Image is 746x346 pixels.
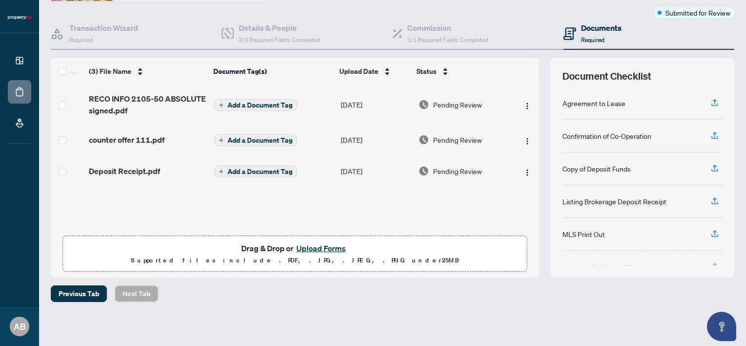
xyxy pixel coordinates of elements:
button: Previous Tab [51,285,107,302]
img: logo [8,15,31,21]
span: Required [581,36,604,43]
th: Upload Date [335,58,413,85]
img: Document Status [418,166,429,176]
th: Document Tag(s) [209,58,335,85]
span: 1/1 Required Fields Completed [407,36,488,43]
button: Add a Document Tag [214,134,297,147]
h4: Transaction Wizard [69,22,138,34]
span: plus [219,103,224,108]
span: Pending Review [433,166,482,176]
button: Open asap [707,312,736,341]
td: [DATE] [337,155,414,187]
button: Add a Document Tag [214,166,297,177]
div: Listing Brokerage Deposit Receipt [562,196,666,207]
span: (3) File Name [89,66,131,77]
span: 3/3 Required Fields Completed [239,36,320,43]
span: Required [69,36,93,43]
span: RECO INFO 2105-50 ABSOLUTE signed.pdf [89,93,207,116]
img: Logo [523,169,531,176]
h4: Documents [581,22,622,34]
button: Logo [519,97,535,112]
td: [DATE] [337,124,414,155]
span: Upload Date [339,66,378,77]
button: Add a Document Tag [214,134,297,146]
img: Document Status [418,134,429,145]
span: Drag & Drop orUpload FormsSupported files include .PDF, .JPG, .JPEG, .PNG under25MB [63,236,527,272]
span: Previous Tab [59,286,99,302]
td: [DATE] [337,85,414,124]
button: Add a Document Tag [214,99,297,111]
h4: Details & People [239,22,320,34]
span: Submitted for Review [665,7,730,18]
span: Drag & Drop or [241,242,349,255]
h4: Commission [407,22,488,34]
th: (3) File Name [85,58,210,85]
button: Add a Document Tag [214,165,297,178]
img: Logo [523,137,531,145]
div: Copy of Deposit Funds [562,163,631,174]
span: Pending Review [433,99,482,110]
button: Logo [519,163,535,179]
span: counter offer 111.pdf [89,134,165,146]
img: Document Status [418,99,429,110]
th: Status [413,58,509,85]
div: Confirmation of Co-Operation [562,130,651,141]
span: Pending Review [433,134,482,145]
span: plus [219,169,224,174]
span: plus [219,138,224,143]
button: Next Tab [115,285,158,302]
img: Logo [523,102,531,110]
span: Add a Document Tag [228,168,292,175]
p: Supported files include .PDF, .JPG, .JPEG, .PNG under 25 MB [69,255,521,266]
button: Upload Forms [293,242,349,255]
button: Logo [519,132,535,148]
div: MLS Print Out [562,229,605,239]
span: Status [416,66,436,77]
span: AB [14,320,26,333]
span: Deposit Receipt.pdf [89,165,160,177]
div: Agreement to Lease [562,98,625,108]
span: Add a Document Tag [228,102,292,108]
span: Document Checklist [562,69,651,83]
span: Add a Document Tag [228,137,292,144]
